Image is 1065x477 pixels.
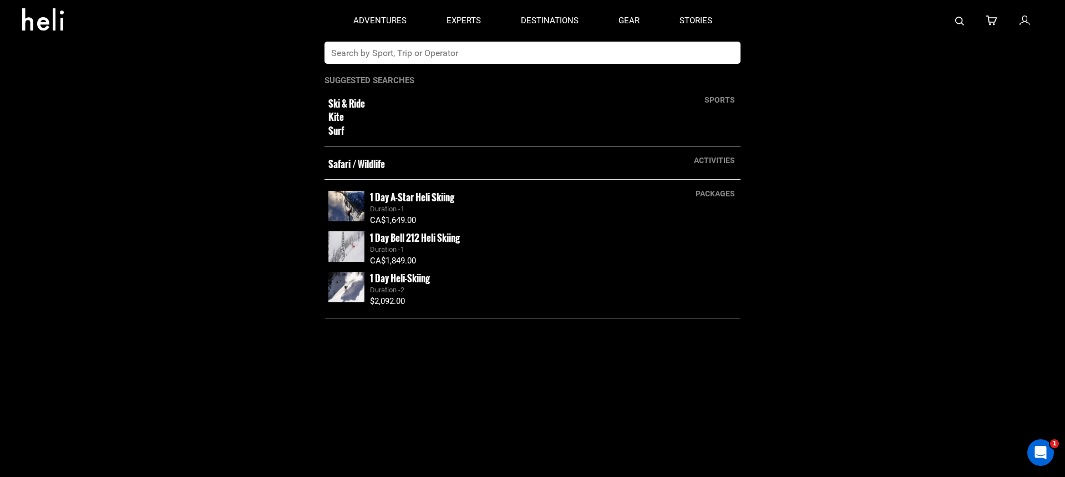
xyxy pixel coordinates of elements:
[328,191,364,221] img: images
[353,15,407,27] p: adventures
[690,188,741,199] div: packages
[688,155,741,166] div: activities
[328,231,364,262] img: images
[400,286,404,294] span: 2
[328,272,364,302] img: images
[370,296,405,306] span: $2,092.00
[328,97,655,110] small: Ski & Ride
[328,158,655,171] small: Safari / Wildlife
[370,285,737,296] div: Duration -
[1050,439,1059,448] span: 1
[370,245,737,255] div: Duration -
[370,215,416,225] span: CA$1,649.00
[370,256,416,266] span: CA$1,849.00
[370,271,430,285] small: 1 Day Heli-Skiing
[328,110,655,124] small: Kite
[370,231,460,245] small: 1 Day Bell 212 Heli Skiing
[328,124,655,138] small: Surf
[324,75,741,87] p: Suggested Searches
[521,15,579,27] p: destinations
[324,42,718,64] input: Search by Sport, Trip or Operator
[400,205,404,213] span: 1
[1027,439,1054,466] iframe: Intercom live chat
[400,245,404,253] span: 1
[447,15,481,27] p: experts
[370,204,737,215] div: Duration -
[699,94,741,105] div: sports
[955,17,964,26] img: search-bar-icon.svg
[370,190,454,204] small: 1 Day A-Star Heli Skiing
